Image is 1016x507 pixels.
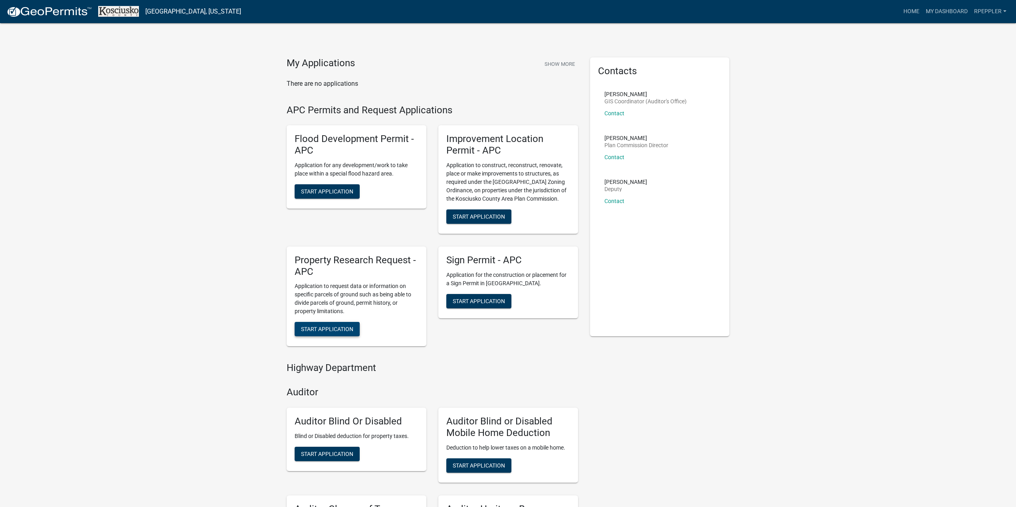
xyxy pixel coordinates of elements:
p: Application for any development/work to take place within a special flood hazard area. [295,161,418,178]
p: [PERSON_NAME] [604,91,687,97]
button: Show More [541,57,578,71]
a: Contact [604,154,624,160]
a: Contact [604,198,624,204]
h4: APC Permits and Request Applications [287,105,578,116]
p: GIS Coordinator (Auditor's Office) [604,99,687,104]
a: [GEOGRAPHIC_DATA], [US_STATE] [145,5,241,18]
span: Start Application [453,298,505,304]
a: My Dashboard [923,4,971,19]
span: Start Application [301,188,353,194]
p: Application to request data or information on specific parcels of ground such as being able to di... [295,282,418,316]
h5: Property Research Request - APC [295,254,418,278]
p: Plan Commission Director [604,142,668,148]
p: Application for the construction or placement for a Sign Permit in [GEOGRAPHIC_DATA]. [446,271,570,288]
button: Start Application [446,294,511,308]
span: Start Application [453,462,505,468]
a: Home [900,4,923,19]
p: There are no applications [287,79,578,89]
button: Start Application [295,184,360,199]
h4: Auditor [287,387,578,398]
p: Deputy [604,186,647,192]
a: rpeppler [971,4,1010,19]
button: Start Application [295,447,360,461]
h4: Highway Department [287,362,578,374]
p: Application to construct, reconstruct, renovate, place or make improvements to structures, as req... [446,161,570,203]
a: Contact [604,110,624,116]
p: Blind or Disabled deduction for property taxes. [295,432,418,440]
img: Kosciusko County, Indiana [98,6,139,17]
h5: Improvement Location Permit - APC [446,133,570,156]
p: [PERSON_NAME] [604,135,668,141]
h4: My Applications [287,57,355,69]
span: Start Application [301,326,353,332]
p: Deduction to help lower taxes on a mobile home. [446,444,570,452]
h5: Contacts [598,65,722,77]
h5: Auditor Blind Or Disabled [295,416,418,427]
button: Start Application [446,458,511,473]
h5: Sign Permit - APC [446,254,570,266]
p: [PERSON_NAME] [604,179,647,185]
h5: Flood Development Permit - APC [295,133,418,156]
span: Start Application [453,213,505,219]
button: Start Application [295,322,360,336]
span: Start Application [301,450,353,457]
button: Start Application [446,209,511,224]
h5: Auditor Blind or Disabled Mobile Home Deduction [446,416,570,439]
